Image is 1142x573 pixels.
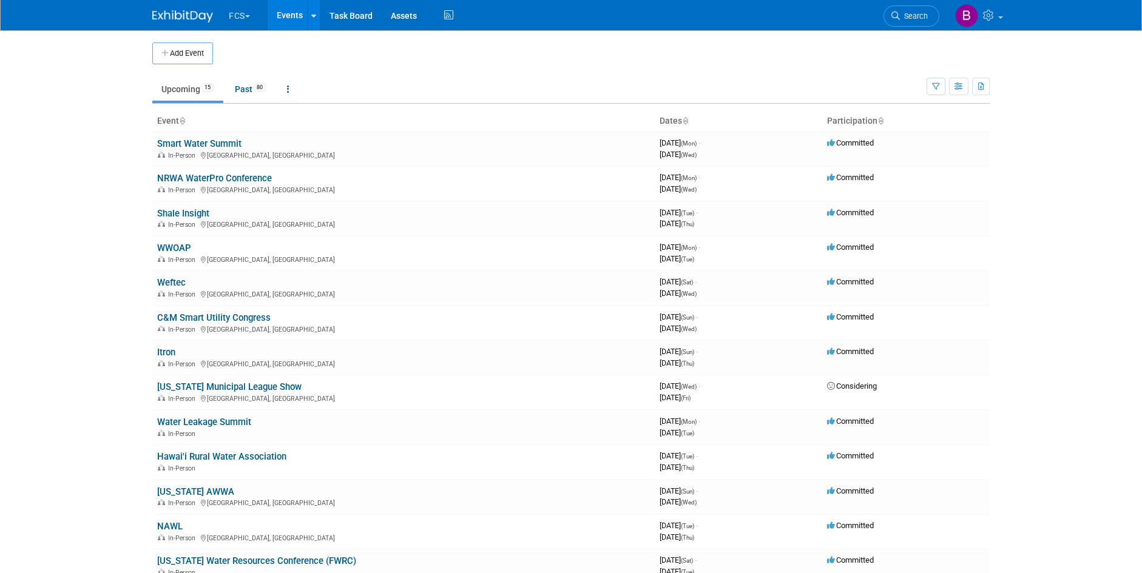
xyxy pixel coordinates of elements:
[660,150,697,159] span: [DATE]
[158,326,165,332] img: In-Person Event
[681,314,694,321] span: (Sun)
[827,381,877,390] span: Considering
[660,393,691,402] span: [DATE]
[681,360,694,367] span: (Thu)
[681,430,694,437] span: (Tue)
[168,256,199,264] span: In-Person
[660,277,697,286] span: [DATE]
[696,312,698,321] span: -
[157,312,271,323] a: C&M Smart Utility Congress
[655,111,822,132] th: Dates
[681,186,697,193] span: (Wed)
[157,289,650,298] div: [GEOGRAPHIC_DATA], [GEOGRAPHIC_DATA]
[681,499,697,506] span: (Wed)
[158,395,165,401] img: In-Person Event
[168,430,199,438] span: In-Person
[827,173,874,182] span: Committed
[168,464,199,472] span: In-Person
[827,555,874,565] span: Committed
[681,256,694,263] span: (Tue)
[660,417,700,426] span: [DATE]
[168,186,199,194] span: In-Person
[696,451,698,460] span: -
[158,430,165,436] img: In-Person Event
[157,138,242,149] a: Smart Water Summit
[157,486,234,497] a: [US_STATE] AWWA
[660,463,694,472] span: [DATE]
[158,360,165,366] img: In-Person Event
[168,499,199,507] span: In-Person
[681,383,697,390] span: (Wed)
[168,395,199,403] span: In-Person
[696,521,698,530] span: -
[179,116,185,126] a: Sort by Event Name
[682,116,688,126] a: Sort by Start Date
[884,5,939,27] a: Search
[660,289,697,298] span: [DATE]
[157,451,286,462] a: Hawai'i Rural Water Association
[681,557,693,564] span: (Sat)
[157,184,650,194] div: [GEOGRAPHIC_DATA], [GEOGRAPHIC_DATA]
[157,532,650,542] div: [GEOGRAPHIC_DATA], [GEOGRAPHIC_DATA]
[152,111,655,132] th: Event
[158,534,165,540] img: In-Person Event
[822,111,990,132] th: Participation
[660,486,698,495] span: [DATE]
[877,116,884,126] a: Sort by Participation Type
[660,138,700,147] span: [DATE]
[157,393,650,403] div: [GEOGRAPHIC_DATA], [GEOGRAPHIC_DATA]
[168,221,199,229] span: In-Person
[681,210,694,216] span: (Tue)
[660,497,697,506] span: [DATE]
[681,464,694,471] span: (Thu)
[152,78,223,101] a: Upcoming15
[168,152,199,159] span: In-Person
[152,42,213,64] button: Add Event
[698,243,700,252] span: -
[660,184,697,193] span: [DATE]
[827,312,874,321] span: Committed
[660,532,694,541] span: [DATE]
[698,417,700,426] span: -
[681,140,697,147] span: (Mon)
[827,451,874,460] span: Committed
[157,417,251,427] a: Water Leakage Summit
[660,428,694,437] span: [DATE]
[698,381,700,390] span: -
[157,254,650,264] div: [GEOGRAPHIC_DATA], [GEOGRAPHIC_DATA]
[900,12,928,21] span: Search
[681,326,697,332] span: (Wed)
[681,523,694,529] span: (Tue)
[152,10,213,22] img: ExhibitDay
[695,555,697,565] span: -
[827,486,874,495] span: Committed
[827,347,874,356] span: Committed
[168,534,199,542] span: In-Person
[168,360,199,368] span: In-Person
[660,312,698,321] span: [DATE]
[226,78,275,101] a: Past80
[681,244,697,251] span: (Mon)
[158,221,165,227] img: In-Person Event
[157,358,650,368] div: [GEOGRAPHIC_DATA], [GEOGRAPHIC_DATA]
[660,381,700,390] span: [DATE]
[827,243,874,252] span: Committed
[158,186,165,192] img: In-Person Event
[158,152,165,158] img: In-Person Event
[660,347,698,356] span: [DATE]
[681,175,697,181] span: (Mon)
[157,521,183,532] a: NAWL
[698,173,700,182] span: -
[681,152,697,158] span: (Wed)
[157,381,302,392] a: [US_STATE] Municipal League Show
[168,290,199,298] span: In-Person
[158,256,165,262] img: In-Person Event
[660,324,697,333] span: [DATE]
[157,347,175,358] a: Itron
[827,208,874,217] span: Committed
[660,208,698,217] span: [DATE]
[157,173,272,184] a: NRWA WaterPro Conference
[827,521,874,530] span: Committed
[698,138,700,147] span: -
[827,138,874,147] span: Committed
